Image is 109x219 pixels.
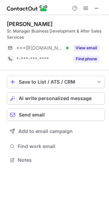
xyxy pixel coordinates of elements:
[7,109,105,121] button: Send email
[7,155,105,165] button: Notes
[16,45,64,51] span: ***@[DOMAIN_NAME]
[73,56,100,62] button: Reveal Button
[18,129,73,134] span: Add to email campaign
[19,112,45,118] span: Send email
[73,45,100,51] button: Reveal Button
[18,143,102,149] span: Find work email
[7,76,105,88] button: save-profile-one-click
[7,28,105,40] div: Sr. Manager Business Development & After Sales Services
[19,79,93,85] div: Save to List / ATS / CRM
[19,96,92,101] span: AI write personalized message
[7,125,105,137] button: Add to email campaign
[7,92,105,105] button: AI write personalized message
[7,21,53,27] div: [PERSON_NAME]
[18,157,102,163] span: Notes
[7,142,105,151] button: Find work email
[7,4,48,12] img: ContactOut v5.3.10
